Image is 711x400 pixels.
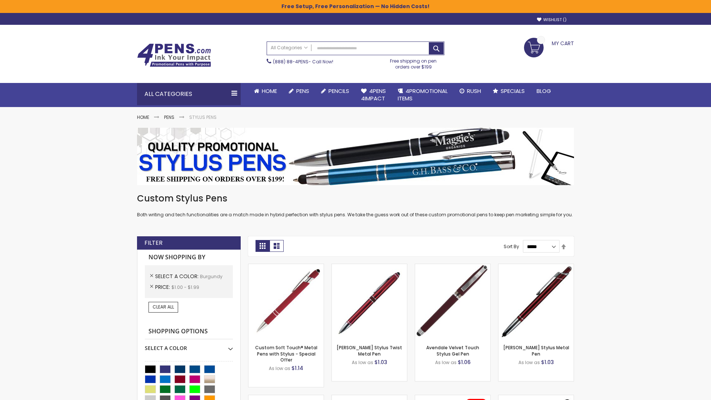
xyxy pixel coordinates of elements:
strong: Grid [256,240,270,252]
h1: Custom Stylus Pens [137,193,574,204]
span: Blog [537,87,551,95]
img: Colter Stylus Twist Metal Pen-Burgundy [332,264,407,339]
img: Custom Soft Touch® Metal Pens with Stylus-Burgundy [248,264,324,339]
a: (888) 88-4PENS [273,59,308,65]
span: As low as [269,365,290,371]
span: Burgundy [200,273,223,280]
a: 4Pens4impact [355,83,392,107]
div: All Categories [137,83,241,105]
strong: Stylus Pens [189,114,217,120]
div: Both writing and tech functionalities are a match made in hybrid perfection with stylus pens. We ... [137,193,574,218]
a: Rush [454,83,487,99]
a: Olson Stylus Metal Pen-Burgundy [498,264,574,270]
a: Home [248,83,283,99]
span: Pens [296,87,309,95]
a: [PERSON_NAME] Stylus Twist Metal Pen [337,344,402,357]
a: Custom Soft Touch® Metal Pens with Stylus - Special Offer [255,344,317,363]
a: Clear All [148,302,178,312]
label: Sort By [504,243,519,250]
strong: Shopping Options [145,324,233,340]
img: Avendale Velvet Touch Stylus Gel Pen-Burgundy [415,264,490,339]
a: Blog [531,83,557,99]
a: Home [137,114,149,120]
span: Home [262,87,277,95]
span: $1.03 [541,359,554,366]
span: Select A Color [155,273,200,280]
img: Olson Stylus Metal Pen-Burgundy [498,264,574,339]
a: Specials [487,83,531,99]
span: $1.00 - $1.99 [171,284,199,290]
img: 4Pens Custom Pens and Promotional Products [137,43,211,67]
span: Pencils [328,87,349,95]
span: As low as [518,359,540,366]
a: 4PROMOTIONALITEMS [392,83,454,107]
a: All Categories [267,42,311,54]
span: $1.14 [291,364,303,372]
span: 4Pens 4impact [361,87,386,102]
strong: Filter [144,239,163,247]
a: Wishlist [537,17,567,23]
a: [PERSON_NAME] Stylus Metal Pen [503,344,569,357]
a: Pens [283,83,315,99]
div: Free shipping on pen orders over $199 [383,55,445,70]
div: Select A Color [145,339,233,352]
span: 4PROMOTIONAL ITEMS [398,87,448,102]
a: Colter Stylus Twist Metal Pen-Burgundy [332,264,407,270]
span: As low as [352,359,373,366]
span: $1.06 [458,359,471,366]
span: $1.03 [374,359,387,366]
span: - Call Now! [273,59,333,65]
a: Avendale Velvet Touch Stylus Gel Pen-Burgundy [415,264,490,270]
span: As low as [435,359,457,366]
span: Price [155,283,171,291]
a: Pens [164,114,174,120]
span: Rush [467,87,481,95]
img: Stylus Pens [137,128,574,185]
span: Clear All [153,304,174,310]
span: All Categories [271,45,308,51]
a: Custom Soft Touch® Metal Pens with Stylus-Burgundy [248,264,324,270]
strong: Now Shopping by [145,250,233,265]
a: Avendale Velvet Touch Stylus Gel Pen [426,344,479,357]
a: Pencils [315,83,355,99]
span: Specials [501,87,525,95]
